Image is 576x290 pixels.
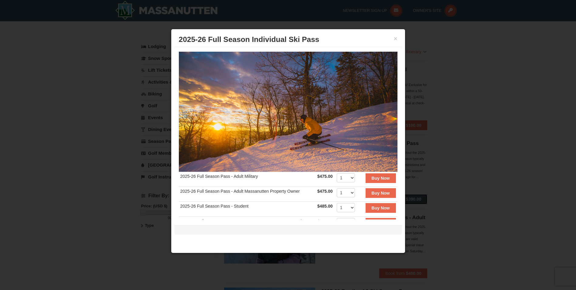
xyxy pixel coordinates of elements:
button: Buy Now [366,218,396,228]
strong: $485.00 [317,204,333,209]
button: Buy Now [366,203,396,213]
strong: Buy Now [372,205,390,210]
td: 2025-26 Full Season Pass - Student [179,202,316,216]
strong: $475.00 [317,189,333,194]
button: Buy Now [366,173,396,183]
strong: Buy Now [372,191,390,195]
td: 2025-26 Full Season Pass - Massanutten Property Owner - Student [179,216,316,231]
strong: $390.00 [317,219,333,223]
strong: Buy Now [372,176,390,181]
button: × [394,36,397,42]
button: Buy Now [366,188,396,198]
h3: 2025-26 Full Season Individual Ski Pass [179,35,397,44]
td: 2025-26 Full Season Pass - Adult Military [179,172,316,187]
td: 2025-26 Full Season Pass - Adult Massanutten Property Owner [179,187,316,202]
img: 6619937-208-2295c65e.jpg [179,52,397,171]
strong: $475.00 [317,174,333,179]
